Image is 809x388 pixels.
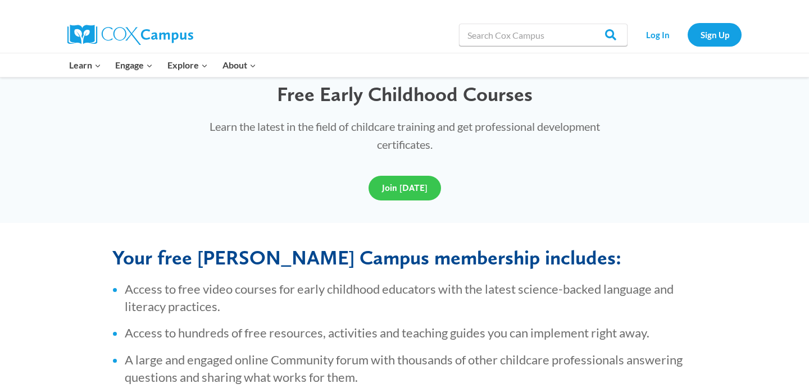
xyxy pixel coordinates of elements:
input: Search Cox Campus [459,24,628,46]
button: Child menu of Learn [62,53,108,77]
li: Access to hundreds of free resources, activities and teaching guides you can implement right away. [125,325,697,342]
a: Log In [633,23,682,46]
nav: Secondary Navigation [633,23,742,46]
span: Free Early Childhood Courses [277,82,533,106]
button: Child menu of Engage [108,53,161,77]
nav: Primary Navigation [62,53,263,77]
a: Sign Up [688,23,742,46]
li: A large and engaged online Community forum with thousands of other childcare professionals answer... [125,352,697,386]
p: Learn the latest in the field of childcare training and get professional development certificates. [187,117,622,153]
span: Your free [PERSON_NAME] Campus membership includes: [112,245,621,270]
li: Access to free video courses for early childhood educators with the latest science-backed languag... [125,281,697,316]
button: Child menu of About [215,53,263,77]
span: Join [DATE] [382,182,428,193]
a: Join [DATE] [369,176,441,200]
button: Child menu of Explore [160,53,215,77]
img: Cox Campus [67,25,193,45]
